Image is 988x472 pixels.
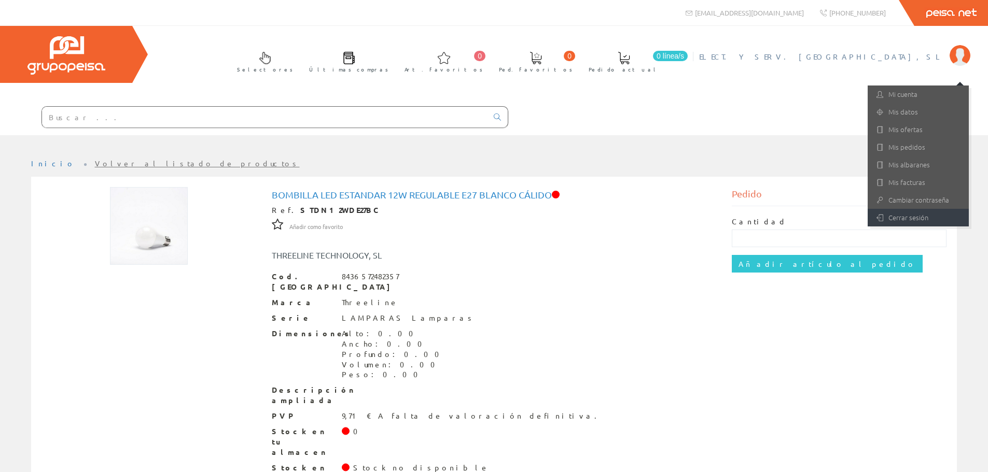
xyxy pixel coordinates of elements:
span: Selectores [237,64,293,75]
div: 0 [353,426,364,437]
div: 9,71 € A falta de valoración definitiva. [342,411,603,421]
span: Cod. [GEOGRAPHIC_DATA] [272,271,334,292]
a: Mis datos [868,103,969,121]
span: Stock en tu almacen [272,426,334,457]
div: Threeline [342,297,398,308]
a: Últimas compras [299,43,394,79]
input: Buscar ... [42,107,488,127]
span: 0 línea/s [653,51,688,61]
a: ELECT. Y SERV. [GEOGRAPHIC_DATA], SL [699,43,970,53]
a: Cerrar sesión [868,209,969,226]
span: Añadir como favorito [289,223,343,231]
span: 0 [474,51,485,61]
strong: STDN12WDE27BC [300,205,381,214]
label: Cantidad [732,217,787,227]
div: THREELINE TECHNOLOGY, SL [264,249,533,261]
img: Grupo Peisa [27,36,105,75]
a: Mis pedidos [868,138,969,156]
div: Pedido [732,187,947,206]
div: Ancho: 0.00 [342,339,446,349]
span: Pedido actual [589,64,659,75]
a: Cambiar contraseña [868,191,969,209]
span: Art. favoritos [405,64,483,75]
a: Añadir como favorito [289,221,343,231]
div: Ref. [272,205,717,216]
span: 0 [564,51,575,61]
span: Ped. favoritos [499,64,573,75]
div: Alto: 0.00 [342,328,446,339]
a: Mis facturas [868,174,969,191]
div: LAMPARAS Lamparas [342,313,475,323]
a: Volver al listado de productos [95,159,300,168]
input: Añadir artículo al pedido [732,255,923,273]
h1: Bombilla LED Estandar 12W Regulable E27 Blanco cálido [272,190,717,200]
span: Marca [272,297,334,308]
span: Últimas compras [309,64,388,75]
a: Selectores [227,43,298,79]
div: Peso: 0.00 [342,369,446,380]
span: PVP [272,411,334,421]
a: Mis ofertas [868,121,969,138]
span: Dimensiones [272,328,334,339]
span: ELECT. Y SERV. [GEOGRAPHIC_DATA], SL [699,51,944,62]
span: [PHONE_NUMBER] [829,8,886,17]
div: Volumen: 0.00 [342,360,446,370]
a: Mis albaranes [868,156,969,174]
a: Inicio [31,159,75,168]
span: Serie [272,313,334,323]
img: Foto artículo Bombilla LED Estandar 12W Regulable E27 Blanco cálido (150x150) [110,187,188,265]
span: Descripción ampliada [272,385,334,406]
div: Profundo: 0.00 [342,349,446,360]
a: Mi cuenta [868,85,969,103]
span: [EMAIL_ADDRESS][DOMAIN_NAME] [695,8,804,17]
div: 8436572482357 [342,271,399,282]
